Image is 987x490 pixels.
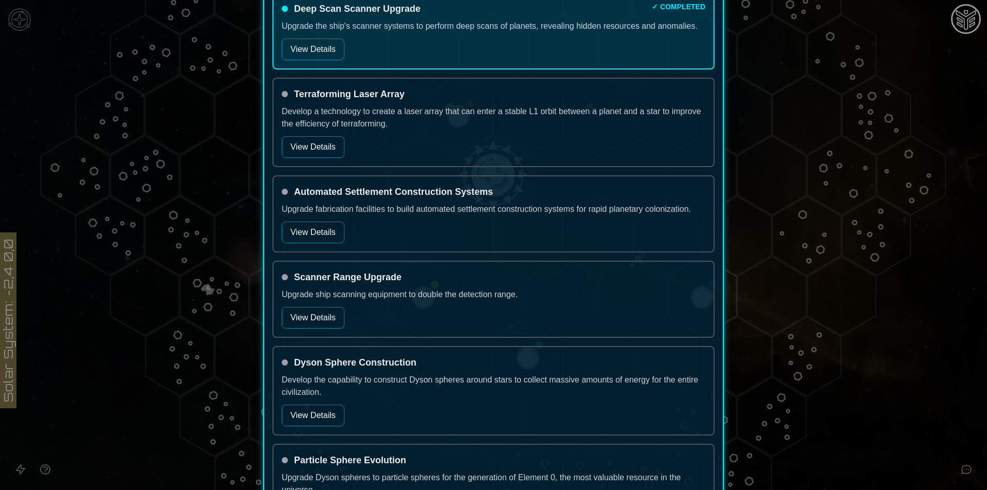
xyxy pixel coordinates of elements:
button: View Details [282,222,344,243]
button: View Details [282,136,344,158]
p: Upgrade ship scanning equipment to double the detection range. [282,288,705,301]
button: View Details [282,307,344,329]
h4: Dyson Sphere Construction [294,355,416,370]
button: View Details [282,405,344,426]
h4: Scanner Range Upgrade [294,270,401,284]
h4: Terraforming Laser Array [294,87,405,101]
span: ✓ COMPLETED [652,2,705,12]
p: Develop a technology to create a laser array that can enter a stable L1 orbit between a planet an... [282,105,705,130]
h4: Automated Settlement Construction Systems [294,185,493,199]
h4: Deep Scan Scanner Upgrade [294,2,421,16]
p: Upgrade fabrication facilities to build automated settlement construction systems for rapid plane... [282,203,705,215]
p: Upgrade the ship's scanner systems to perform deep scans of planets, revealing hidden resources a... [282,20,705,32]
p: Develop the capability to construct Dyson spheres around stars to collect massive amounts of ener... [282,374,705,398]
h4: Particle Sphere Evolution [294,453,406,467]
button: View Details [282,39,344,60]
